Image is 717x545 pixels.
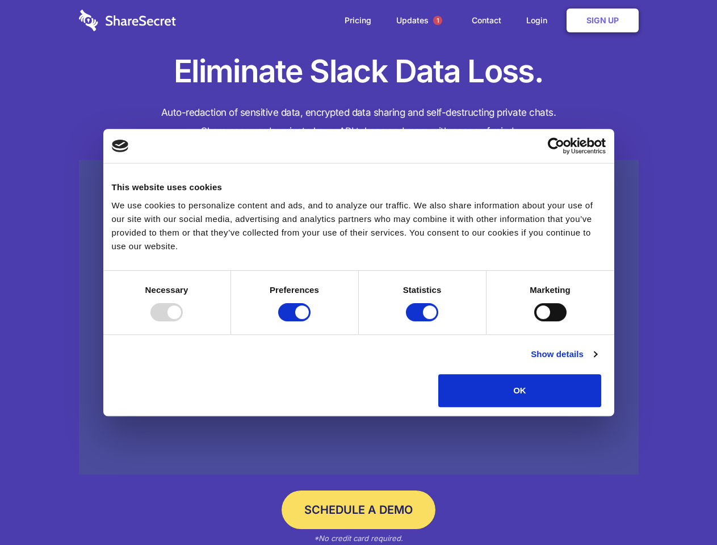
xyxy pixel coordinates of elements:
h1: Eliminate Slack Data Loss. [79,51,639,92]
a: Sign Up [567,9,639,32]
a: Wistia video thumbnail [79,160,639,475]
strong: Preferences [270,285,319,295]
button: OK [438,374,601,407]
strong: Necessary [145,285,188,295]
a: Contact [460,3,513,38]
a: Login [515,3,564,38]
img: logo-wordmark-white-trans-d4663122ce5f474addd5e946df7df03e33cb6a1c49d2221995e7729f52c070b2.svg [79,10,176,31]
em: *No credit card required. [314,534,403,543]
h4: Auto-redaction of sensitive data, encrypted data sharing and self-destructing private chats. Shar... [79,103,639,141]
div: We use cookies to personalize content and ads, and to analyze our traffic. We also share informat... [112,199,606,253]
a: Usercentrics Cookiebot - opens in a new window [506,137,606,154]
strong: Statistics [403,285,442,295]
img: logo [112,140,129,152]
span: 1 [433,16,442,25]
strong: Marketing [530,285,571,295]
a: Show details [531,347,597,361]
div: This website uses cookies [112,181,606,194]
a: Schedule a Demo [282,491,435,529]
a: Pricing [333,3,383,38]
